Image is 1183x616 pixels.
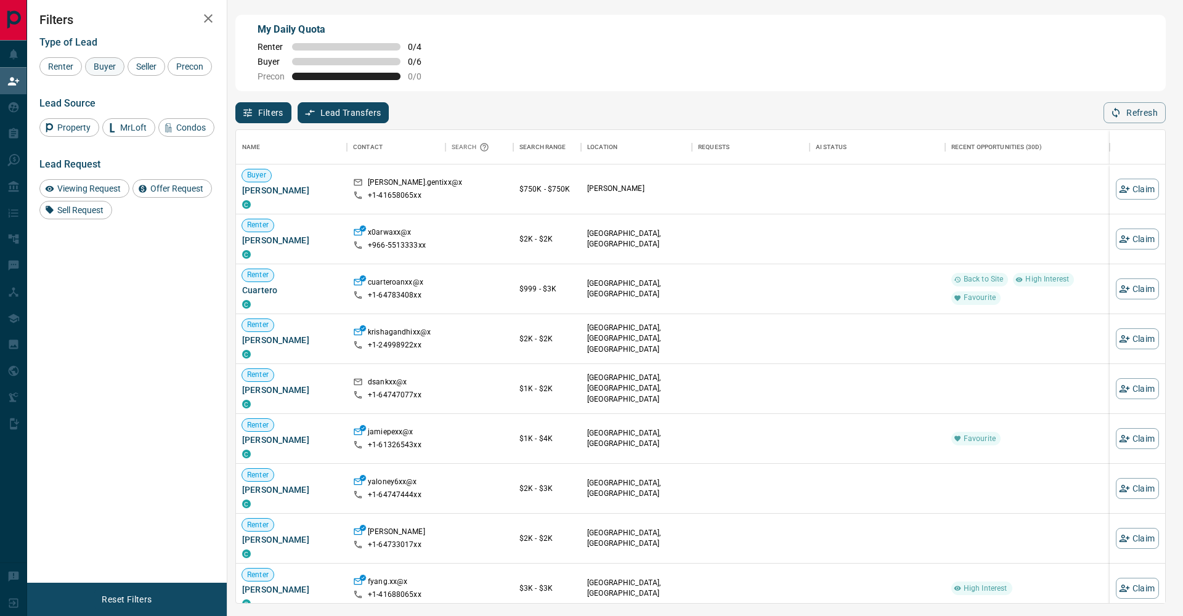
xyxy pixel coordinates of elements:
span: MrLoft [116,123,151,132]
span: Property [53,123,95,132]
span: Buyer [89,62,120,71]
span: Buyer [242,170,271,180]
span: High Interest [959,583,1012,594]
div: Search Range [513,130,581,164]
span: Renter [242,370,274,380]
div: Offer Request [132,179,212,198]
div: Contact [347,130,445,164]
span: Cuartero [242,284,341,296]
span: Offer Request [146,184,208,193]
span: [PERSON_NAME] [242,334,341,346]
button: Lead Transfers [298,102,389,123]
div: condos.ca [242,300,251,309]
span: Lead Source [39,97,96,109]
span: [PERSON_NAME] [242,234,341,246]
div: Recent Opportunities (30d) [951,130,1042,164]
span: Renter [242,320,274,330]
div: condos.ca [242,500,251,508]
p: +1- 41658065xx [368,190,421,201]
span: [PERSON_NAME] [242,533,341,546]
p: dsankxx@x [368,377,407,390]
div: Buyer [85,57,124,76]
span: Viewing Request [53,184,125,193]
span: Renter [242,470,274,480]
div: condos.ca [242,549,251,558]
div: condos.ca [242,450,251,458]
p: +1- 41688065xx [368,590,421,600]
p: $750K - $750K [519,184,575,195]
span: Sell Request [53,205,108,215]
p: +1- 64733017xx [368,540,421,550]
span: Renter [44,62,78,71]
div: Sell Request [39,201,112,219]
p: $1K - $4K [519,433,575,444]
button: Claim [1116,478,1159,499]
div: Condos [158,118,214,137]
div: Location [587,130,617,164]
div: Recent Opportunities (30d) [945,130,1110,164]
p: My Daily Quota [258,22,435,37]
p: [GEOGRAPHIC_DATA], [GEOGRAPHIC_DATA] [587,528,686,549]
p: +1- 64747444xx [368,490,421,500]
span: Buyer [258,57,285,67]
p: [GEOGRAPHIC_DATA], [GEOGRAPHIC_DATA] [587,428,686,449]
div: Property [39,118,99,137]
div: condos.ca [242,400,251,408]
h2: Filters [39,12,214,27]
p: [PERSON_NAME].gentixx@x [368,177,462,190]
p: fyang.xx@x [368,577,407,590]
p: cuarteroanxx@x [368,277,423,290]
p: +1- 24998922xx [368,340,421,351]
div: Location [581,130,692,164]
span: Renter [242,520,274,530]
span: 0 / 0 [408,71,435,81]
button: Claim [1116,578,1159,599]
p: $1K - $2K [519,383,575,394]
p: [GEOGRAPHIC_DATA], [GEOGRAPHIC_DATA] [587,578,686,599]
div: Contact [353,130,383,164]
button: Claim [1116,378,1159,399]
span: Precon [258,71,285,81]
button: Claim [1116,528,1159,549]
span: High Interest [1020,274,1074,285]
span: Precon [172,62,208,71]
div: AI Status [816,130,847,164]
div: AI Status [810,130,945,164]
p: $2K - $2K [519,533,575,544]
p: $3K - $3K [519,583,575,594]
button: Filters [235,102,291,123]
span: Favourite [959,293,1001,303]
p: $2K - $2K [519,333,575,344]
p: +1- 64747077xx [368,390,421,400]
span: Renter [258,42,285,52]
p: [GEOGRAPHIC_DATA], [GEOGRAPHIC_DATA] [587,229,686,249]
div: Requests [692,130,810,164]
div: Requests [698,130,730,164]
span: Lead Request [39,158,100,170]
div: condos.ca [242,250,251,259]
div: Viewing Request [39,179,129,198]
span: Back to Site [959,274,1009,285]
div: condos.ca [242,200,251,209]
span: [PERSON_NAME] [242,184,341,197]
p: krishagandhixx@x [368,327,431,340]
button: Reset Filters [94,589,160,610]
p: $999 - $3K [519,283,575,294]
p: +966- 5513333xx [368,240,426,251]
span: Renter [242,570,274,580]
p: $2K - $3K [519,483,575,494]
span: [PERSON_NAME] [242,434,341,446]
span: Type of Lead [39,36,97,48]
div: condos.ca [242,599,251,608]
span: Renter [242,270,274,280]
button: Claim [1116,428,1159,449]
span: [PERSON_NAME] [242,484,341,496]
div: Name [236,130,347,164]
button: Claim [1116,179,1159,200]
p: [GEOGRAPHIC_DATA], [GEOGRAPHIC_DATA], [GEOGRAPHIC_DATA] [587,373,686,404]
span: Condos [172,123,210,132]
div: condos.ca [242,350,251,359]
div: Precon [168,57,212,76]
span: Renter [242,420,274,431]
p: [PERSON_NAME] [368,527,425,540]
